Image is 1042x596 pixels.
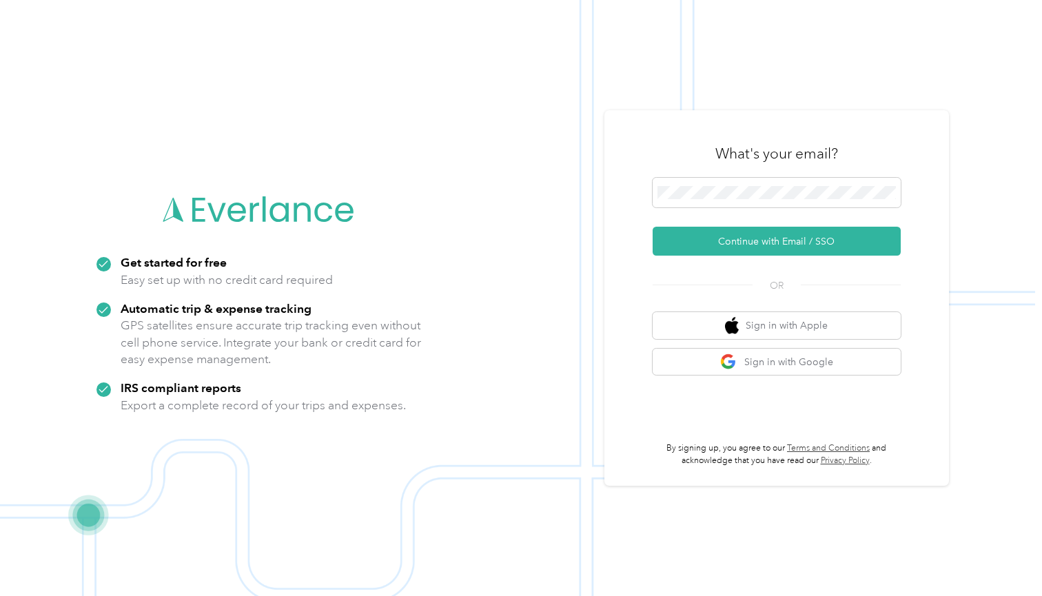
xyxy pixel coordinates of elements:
img: apple logo [725,317,739,334]
span: OR [753,278,801,293]
strong: Get started for free [121,255,227,269]
p: GPS satellites ensure accurate trip tracking even without cell phone service. Integrate your bank... [121,317,422,368]
a: Privacy Policy [821,455,870,466]
button: google logoSign in with Google [653,349,901,376]
img: google logo [720,353,737,371]
a: Terms and Conditions [787,443,870,453]
h3: What's your email? [715,144,838,163]
p: Export a complete record of your trips and expenses. [121,397,406,414]
p: By signing up, you agree to our and acknowledge that you have read our . [653,442,901,466]
button: apple logoSign in with Apple [653,312,901,339]
iframe: Everlance-gr Chat Button Frame [965,519,1042,596]
p: Easy set up with no credit card required [121,271,333,289]
button: Continue with Email / SSO [653,227,901,256]
strong: IRS compliant reports [121,380,241,395]
strong: Automatic trip & expense tracking [121,301,311,316]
